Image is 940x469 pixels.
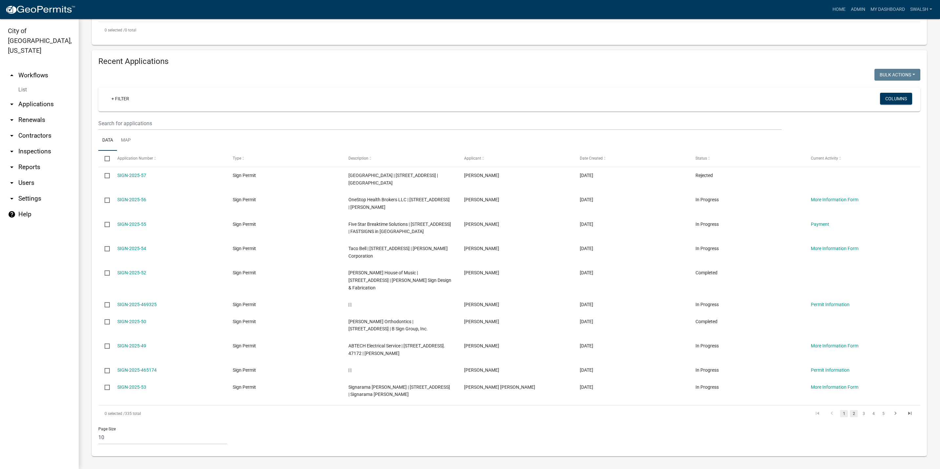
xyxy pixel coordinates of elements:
span: Adam Dupre [464,222,499,227]
span: Kent Abell [464,343,499,348]
a: 1 [840,410,848,417]
a: go to previous page [826,410,838,417]
span: 08/25/2025 [580,319,593,324]
button: Columns [880,93,912,105]
a: SIGN-2025-53 [117,384,146,390]
li: page 3 [859,408,869,419]
span: Bridgepointe Crossing | 2727 Middle Road | Bridgepointe Crossing [348,173,438,186]
a: SIGN-2025-52 [117,270,146,275]
datatable-header-cell: Type [226,151,342,166]
span: William Chandler [464,197,499,202]
datatable-header-cell: Applicant [458,151,574,166]
a: SIGN-2025-55 [117,222,146,227]
span: Laura Johnston [464,319,499,324]
span: ABTECH Electrical Service | 4016 Coopers Lane, Sellersburg, In. 47172 | Kent Abell [348,343,445,356]
a: go to next page [889,410,902,417]
span: In Progress [695,367,719,373]
a: swalsh [908,3,935,16]
span: Jason Lee [464,302,499,307]
span: | | [348,367,351,373]
button: Bulk Actions [874,69,920,81]
a: SIGN-2025-49 [117,343,146,348]
i: arrow_drop_down [8,132,16,140]
datatable-header-cell: Current Activity [805,151,920,166]
span: Maxwell House of Music | 1710 East Tenth Street | Mike Lindsey Sign Design & Fabrication [348,270,451,290]
span: 0 selected / [105,28,125,32]
datatable-header-cell: Description [342,151,458,166]
span: Sign Permit [233,319,256,324]
span: Completed [695,319,717,324]
span: Type [233,156,241,161]
a: + Filter [106,93,134,105]
datatable-header-cell: Application Number [111,151,226,166]
span: 0 selected / [105,411,125,416]
a: Home [830,3,848,16]
span: In Progress [695,384,719,390]
i: arrow_drop_down [8,163,16,171]
a: SIGN-2025-465174 [117,367,157,373]
span: Sign Permit [233,222,256,227]
datatable-header-cell: Date Created [574,151,689,166]
a: 3 [860,410,868,417]
span: Sign Permit [233,197,256,202]
span: Status [695,156,707,161]
span: In Progress [695,246,719,251]
i: arrow_drop_down [8,179,16,187]
i: arrow_drop_down [8,100,16,108]
div: 335 total [98,405,424,422]
span: Taco Bell | 911 Gateway Drive Jeffersonville, IN 47130 | Jasmine Lilly Corporation [348,246,448,259]
span: Signarama Dixie | 300 Spring Street, Jeffersonville IN 47130 | Signarama Dixie [348,384,450,397]
span: In Progress [695,343,719,348]
span: Description [348,156,368,161]
a: More Information Form [811,384,858,390]
a: Map [117,130,135,151]
a: SIGN-2025-57 [117,173,146,178]
span: 08/26/2025 [580,302,593,307]
datatable-header-cell: Status [689,151,805,166]
span: Kent Abell [464,367,499,373]
span: 08/18/2025 [580,343,593,348]
a: Permit Information [811,367,850,373]
a: go to last page [904,410,916,417]
span: In Progress [695,302,719,307]
span: Rejected [695,173,713,178]
a: 2 [850,410,858,417]
li: page 4 [869,408,878,419]
span: 09/05/2025 [580,246,593,251]
i: arrow_drop_down [8,116,16,124]
span: Sign Permit [233,343,256,348]
a: More Information Form [811,197,858,202]
span: Applicant [464,156,481,161]
a: Data [98,130,117,151]
datatable-header-cell: Select [98,151,111,166]
span: In Progress [695,222,719,227]
span: Five Star Breaktime Solutions | 1636 Production Rd Jeffersonville, IN 47130-9604 | FASTSIGNS in J... [348,222,451,234]
li: page 2 [849,408,859,419]
a: Payment [811,222,829,227]
span: 08/14/2025 [580,384,593,390]
span: Application Number [117,156,153,161]
h4: Recent Applications [98,57,920,66]
a: SIGN-2025-469325 [117,302,157,307]
span: Sign Permit [233,384,256,390]
a: 5 [879,410,887,417]
i: arrow_drop_down [8,195,16,203]
span: Sign Permit [233,246,256,251]
a: SIGN-2025-54 [117,246,146,251]
span: OneStop Health Brokers LLC | 1712 Charlestown New Albany Rd | William Chandler [348,197,450,210]
span: Completed [695,270,717,275]
a: SIGN-2025-56 [117,197,146,202]
span: In Progress [695,197,719,202]
span: Sign Permit [233,270,256,275]
a: Admin [848,3,868,16]
i: help [8,210,16,218]
span: Sign Permit [233,302,256,307]
a: 4 [870,410,877,417]
span: 09/05/2025 [580,222,593,227]
span: Date Created [580,156,603,161]
span: McCullum Orthodontics | 430 Patrol Road | B Sign Group, Inc. [348,319,428,332]
span: Addie Douglas [464,173,499,178]
span: Sign Permit [233,173,256,178]
a: Permit Information [811,302,850,307]
span: | | [348,302,351,307]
